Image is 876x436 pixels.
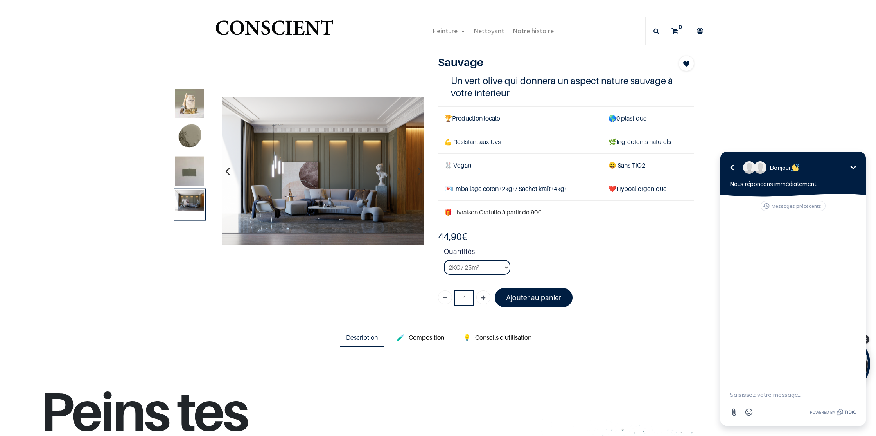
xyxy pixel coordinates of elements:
[444,185,452,193] span: 💌
[602,177,694,201] td: ❤️Hypoallergénique
[683,59,689,68] span: Add to wishlist
[346,333,378,341] span: Description
[444,114,452,122] span: 🏆
[438,177,602,201] td: Emballage coton (2kg) / Sachet kraft (4kg)
[175,190,204,211] img: Product image
[438,290,452,304] a: Supprimer
[451,75,682,99] h4: Un vert olive qui donnera un aspect nature sauvage à votre intérieur
[710,144,876,436] iframe: Tidio Chat
[666,17,688,45] a: 0
[175,123,204,151] img: Product image
[506,294,561,302] font: Ajouter au panier
[677,23,684,31] sup: 0
[476,290,490,304] a: Ajouter
[397,333,404,341] span: 🧪
[495,288,573,307] a: Ajouter au panier
[444,208,541,216] font: 🎁 Livraison Gratuite à partir de 90€
[444,161,471,169] span: 🐰 Vegan
[175,89,204,118] img: Product image
[438,231,467,242] b: €
[214,16,335,47] img: Conscient
[513,26,554,35] span: Notre histoire
[438,56,656,69] h1: Sauvage
[175,156,204,195] img: Product image
[609,114,616,122] span: 🌎
[409,333,444,341] span: Composition
[602,130,694,153] td: Ingrédients naturels
[433,26,458,35] span: Peinture
[602,153,694,177] td: ans TiO2
[428,17,469,45] a: Peinture
[222,97,424,245] img: Product image
[679,56,694,71] button: Add to wishlist
[214,16,335,47] a: Logo of Conscient
[609,161,621,169] span: 😄 S
[609,138,616,146] span: 🌿
[438,106,602,130] td: Production locale
[438,231,462,242] span: 44,90
[474,26,504,35] span: Nettoyant
[463,333,471,341] span: 💡
[602,106,694,130] td: 0 plastique
[444,138,501,146] span: 💪 Résistant aux Uvs
[475,333,531,341] span: Conseils d'utilisation
[444,246,694,260] strong: Quantités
